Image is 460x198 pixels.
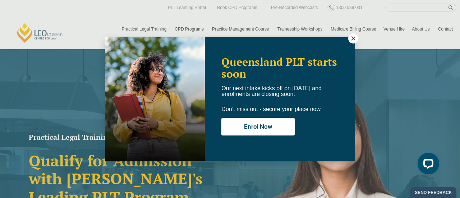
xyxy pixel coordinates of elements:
iframe: LiveChat chat widget [412,150,442,180]
button: Close [348,33,358,43]
span: Queensland PLT starts soon [221,55,337,81]
img: Woman in yellow blouse holding folders looking to the right and smiling [105,37,205,161]
span: Our next intake kicks off on [DATE] and enrolments are closing soon. [221,85,322,97]
button: Enrol Now [221,118,295,135]
span: Don’t miss out - secure your place now. [221,106,322,112]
